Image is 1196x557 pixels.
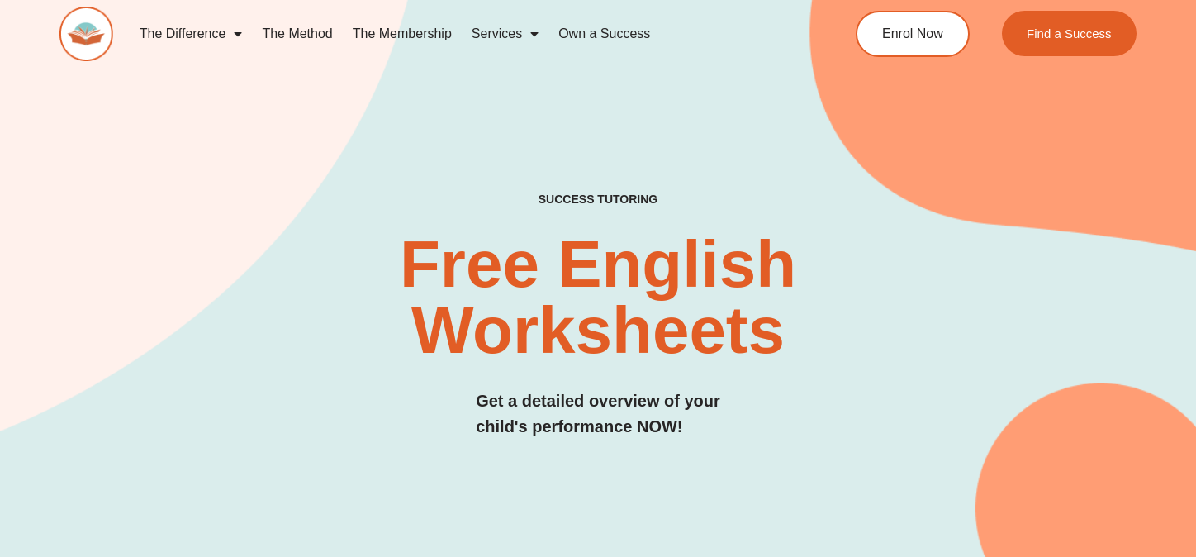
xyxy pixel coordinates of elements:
[476,388,720,440] h3: Get a detailed overview of your child's performance NOW!
[439,193,757,207] h4: SUCCESS TUTORING​
[343,15,462,53] a: The Membership
[130,15,794,53] nav: Menu
[1002,11,1137,56] a: Find a Success
[243,231,953,364] h2: Free English Worksheets​
[462,15,548,53] a: Services
[882,27,943,40] span: Enrol Now
[130,15,253,53] a: The Difference
[856,11,970,57] a: Enrol Now
[1027,27,1112,40] span: Find a Success
[252,15,342,53] a: The Method
[548,15,660,53] a: Own a Success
